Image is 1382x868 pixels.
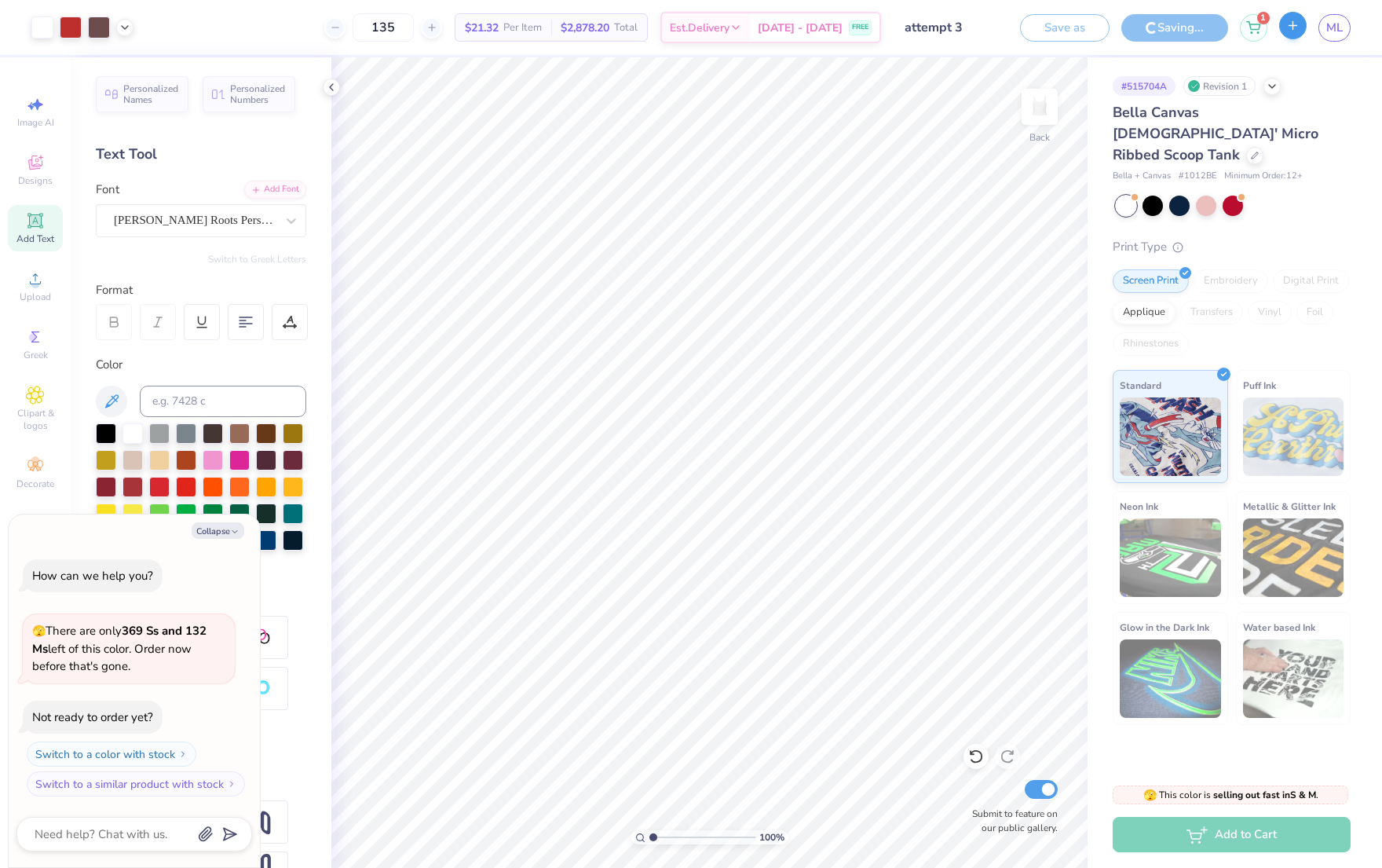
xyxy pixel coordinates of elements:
[1120,619,1209,635] span: Glow in the Dark Ink
[1113,170,1171,183] span: Bella + Canvas
[20,291,51,303] span: Upload
[1183,76,1256,96] div: Revision 1
[465,20,499,36] span: $21.32
[353,13,414,42] input: – –
[670,20,729,36] span: Est. Delivery
[1179,170,1216,183] span: # 1012BE
[1243,397,1344,476] img: Puff Ink
[32,709,153,725] div: Not ready to order yet?
[1120,377,1161,394] span: Standard
[1243,498,1336,515] span: Metallic & Glitter Ink
[614,20,638,36] span: Total
[1243,619,1315,635] span: Water based Ink
[123,83,179,105] span: Personalized Names
[1213,789,1316,801] strong: selling out fast in S & M
[1113,76,1175,96] div: # 515704A
[1296,301,1333,324] div: Foil
[16,233,54,245] span: Add Text
[561,20,609,36] span: $2,878.20
[1143,788,1157,803] span: 🫣
[96,144,306,165] div: Text Tool
[1243,639,1344,718] img: Water based Ink
[32,623,207,674] span: There are only left of this color. Order now before that's gone.
[244,181,306,199] div: Add Font
[1113,301,1175,324] div: Applique
[1243,377,1276,394] span: Puff Ink
[852,22,868,33] span: FREE
[1024,91,1055,123] img: Back
[1120,639,1221,718] img: Glow in the Dark Ink
[1113,269,1189,293] div: Screen Print
[963,807,1058,835] label: Submit to feature on our public gallery.
[1120,518,1221,597] img: Neon Ink
[208,253,306,266] button: Switch to Greek Letters
[1326,19,1343,37] span: ML
[27,771,245,797] button: Switch to a similar product with stock
[1318,14,1351,42] a: ML
[1120,397,1221,476] img: Standard
[1113,103,1318,164] span: Bella Canvas [DEMOGRAPHIC_DATA]' Micro Ribbed Scoop Tank
[140,386,306,417] input: e.g. 7428 c
[17,116,54,129] span: Image AI
[758,20,843,36] span: [DATE] - [DATE]
[227,779,236,789] img: Switch to a similar product with stock
[96,181,119,199] label: Font
[18,174,53,187] span: Designs
[1273,269,1349,293] div: Digital Print
[1143,788,1318,802] span: This color is .
[32,624,46,639] span: 🫣
[1194,269,1268,293] div: Embroidery
[1224,170,1303,183] span: Minimum Order: 12 +
[178,749,188,759] img: Switch to a color with stock
[1029,130,1050,145] div: Back
[1113,332,1189,356] div: Rhinestones
[96,281,308,299] div: Format
[1243,518,1344,597] img: Metallic & Glitter Ink
[1120,498,1158,515] span: Neon Ink
[1248,301,1292,324] div: Vinyl
[893,12,1008,43] input: Untitled Design
[759,830,784,844] span: 100 %
[192,522,244,539] button: Collapse
[16,478,54,490] span: Decorate
[24,349,48,361] span: Greek
[8,407,63,432] span: Clipart & logos
[1113,238,1351,256] div: Print Type
[503,20,542,36] span: Per Item
[1257,12,1270,24] span: 1
[32,568,153,584] div: How can we help you?
[1180,301,1243,324] div: Transfers
[230,83,286,105] span: Personalized Numbers
[32,623,207,657] strong: 369 Ss and 132 Ms
[27,742,196,767] button: Switch to a color with stock
[96,356,306,374] div: Color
